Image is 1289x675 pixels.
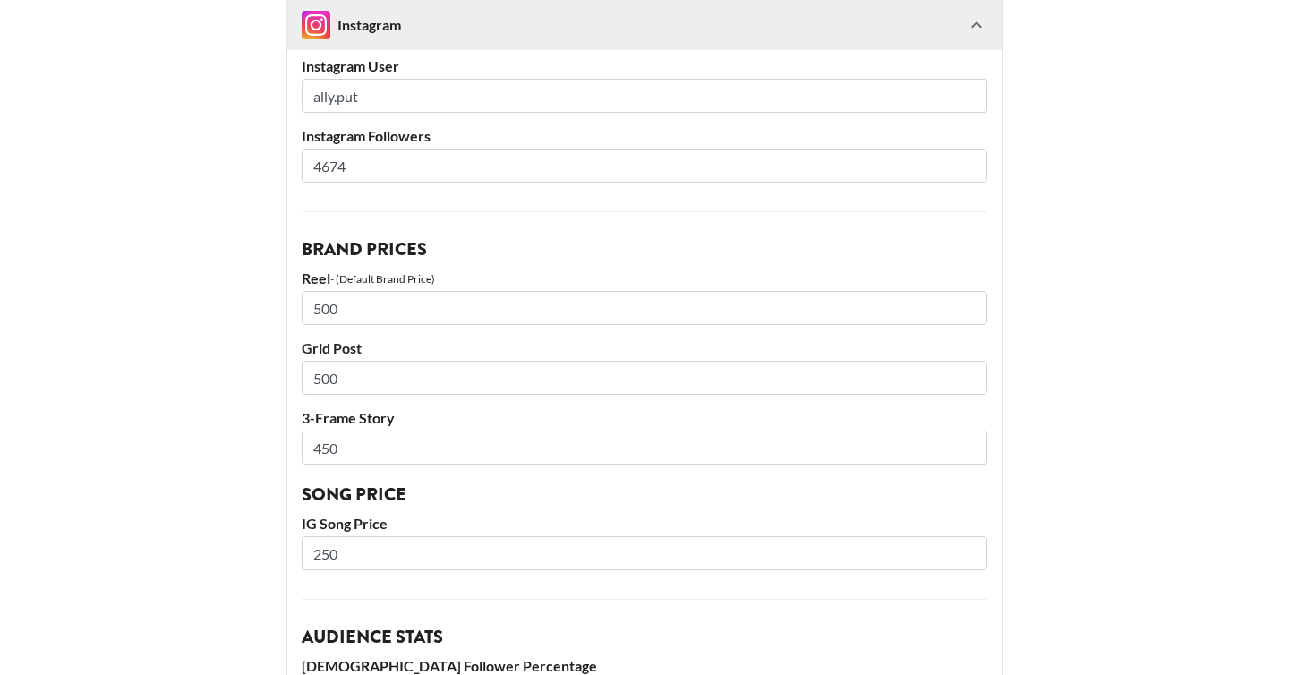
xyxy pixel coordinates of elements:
[302,409,987,427] label: 3-Frame Story
[302,628,987,646] h3: Audience Stats
[302,57,987,75] label: Instagram User
[302,241,987,259] h3: Brand Prices
[330,272,435,286] div: - (Default Brand Price)
[302,339,987,357] label: Grid Post
[302,515,987,533] label: IG Song Price
[302,11,330,39] img: Instagram
[302,269,330,287] label: Reel
[302,657,987,675] label: [DEMOGRAPHIC_DATA] Follower Percentage
[302,486,987,504] h3: Song Price
[302,11,401,39] div: Instagram
[302,127,987,145] label: Instagram Followers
